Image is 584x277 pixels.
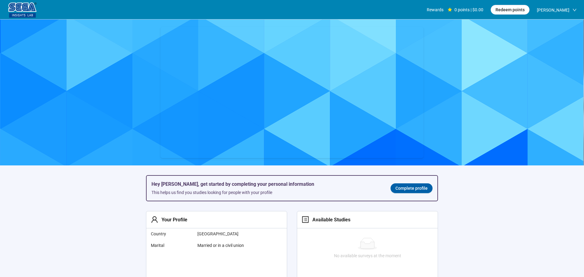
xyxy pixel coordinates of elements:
[309,216,350,223] div: Available Studies
[302,216,309,223] span: profile
[395,185,428,192] span: Complete profile
[572,8,577,12] span: down
[537,0,569,20] span: [PERSON_NAME]
[300,252,435,259] div: No available surveys at the moment
[495,6,525,13] span: Redeem points
[197,230,258,237] span: [GEOGRAPHIC_DATA]
[151,181,381,188] h5: Hey [PERSON_NAME], get started by completing your personal information
[491,5,530,15] button: Redeem points
[151,242,193,249] span: Marital
[151,216,158,223] span: user
[197,242,258,249] span: Married or in a civil union
[151,189,381,196] div: This helps us find you studies looking for people with your profile
[151,230,193,237] span: Country
[448,8,452,12] span: star
[158,216,187,223] div: Your Profile
[391,183,433,193] a: Complete profile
